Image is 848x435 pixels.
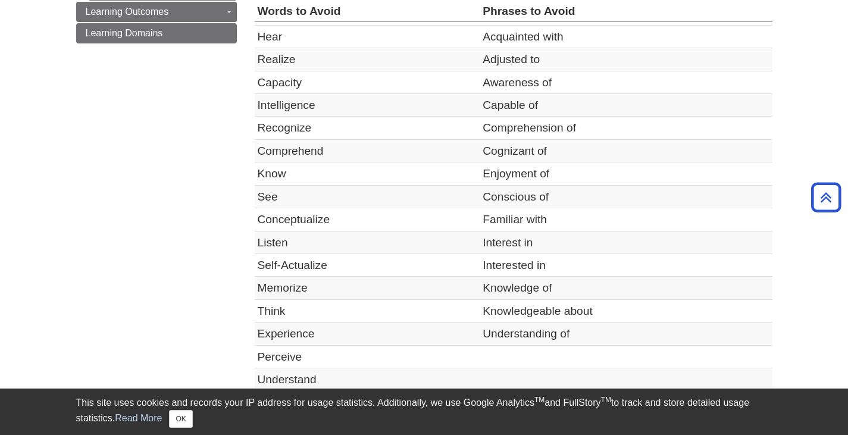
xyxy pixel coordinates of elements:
[255,299,480,322] td: Think
[480,231,772,254] td: Interest in
[480,71,772,93] td: Awareness of
[76,2,237,22] a: Learning Outcomes
[255,277,480,299] td: Memorize
[255,368,480,391] td: Understand
[480,94,772,117] td: Capable of
[255,185,480,208] td: See
[480,162,772,185] td: Enjoyment of
[255,139,480,162] td: Comprehend
[480,208,772,231] td: Familiar with
[480,48,772,71] td: Adjusted to
[255,48,480,71] td: Realize
[480,185,772,208] td: Conscious of
[480,139,772,162] td: Cognizant of
[255,231,480,254] td: Listen
[534,396,545,404] sup: TM
[480,254,772,276] td: Interested in
[807,189,845,205] a: Back to Top
[255,94,480,117] td: Intelligence
[255,254,480,276] td: Self-Actualize
[255,323,480,345] td: Experience
[480,25,772,48] td: Acquainted with
[480,277,772,299] td: Knowledge of
[86,7,169,17] span: Learning Outcomes
[255,162,480,185] td: Know
[255,71,480,93] td: Capacity
[115,413,162,423] a: Read More
[255,208,480,231] td: Conceptualize
[255,117,480,139] td: Recognize
[255,345,480,368] td: Perceive
[76,396,772,428] div: This site uses cookies and records your IP address for usage statistics. Additionally, we use Goo...
[480,117,772,139] td: Comprehension of
[480,299,772,322] td: Knowledgeable about
[76,23,237,43] a: Learning Domains
[255,25,480,48] td: Hear
[169,410,192,428] button: Close
[480,323,772,345] td: Understanding of
[86,28,163,38] span: Learning Domains
[601,396,611,404] sup: TM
